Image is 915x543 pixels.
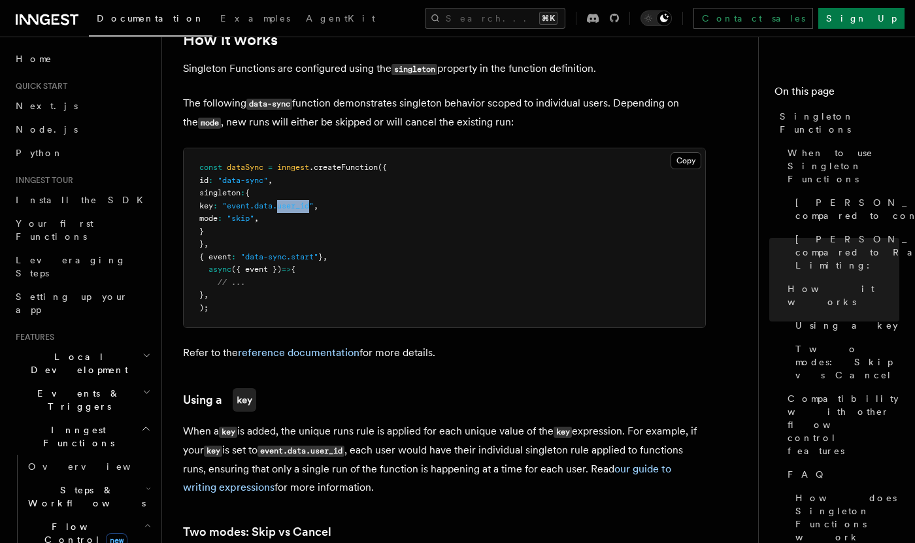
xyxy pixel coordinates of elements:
[218,176,268,185] span: "data-sync"
[16,124,78,135] span: Node.js
[790,227,899,277] a: [PERSON_NAME] compared to Rate Limiting:
[241,252,318,261] span: "data-sync.start"
[218,214,222,223] span: :
[539,12,557,25] kbd: ⌘K
[183,59,706,78] p: Singleton Functions are configured using the property in the function definition.
[97,13,205,24] span: Documentation
[218,278,245,287] span: // ...
[16,52,52,65] span: Home
[10,418,154,455] button: Inngest Functions
[16,291,128,315] span: Setting up your app
[10,81,67,91] span: Quick start
[245,188,250,197] span: {
[774,105,899,141] a: Singleton Functions
[199,176,208,185] span: id
[10,212,154,248] a: Your first Functions
[183,422,706,497] p: When a is added, the unique runs rule is applied for each unique value of the expression. For exa...
[318,252,323,261] span: }
[782,463,899,486] a: FAQ
[10,47,154,71] a: Home
[198,118,221,129] code: mode
[183,94,706,132] p: The following function demonstrates singleton behavior scoped to individual users. Depending on t...
[10,350,142,376] span: Local Development
[780,110,899,136] span: Singleton Functions
[233,388,256,412] code: key
[314,201,318,210] span: ,
[199,252,231,261] span: { event
[298,4,383,35] a: AgentKit
[788,392,899,457] span: Compatibility with other flow control features
[795,342,899,382] span: Two modes: Skip vs Cancel
[10,94,154,118] a: Next.js
[199,227,204,236] span: }
[10,285,154,321] a: Setting up your app
[10,175,73,186] span: Inngest tour
[782,387,899,463] a: Compatibility with other flow control features
[231,265,282,274] span: ({ event })
[199,239,204,248] span: }
[23,455,154,478] a: Overview
[199,290,204,299] span: }
[16,101,78,111] span: Next.js
[199,303,208,312] span: );
[10,382,154,418] button: Events & Triggers
[640,10,672,26] button: Toggle dark mode
[425,8,565,29] button: Search...⌘K
[199,188,241,197] span: singleton
[23,478,154,515] button: Steps & Workflows
[183,344,706,362] p: Refer to the for more details.
[199,201,213,210] span: key
[28,461,163,472] span: Overview
[204,239,208,248] span: ,
[16,255,126,278] span: Leveraging Steps
[788,146,899,186] span: When to use Singleton Functions
[254,214,259,223] span: ,
[10,118,154,141] a: Node.js
[671,152,701,169] button: Copy
[291,265,295,274] span: {
[204,446,222,457] code: key
[222,201,314,210] span: "event.data.user_id"
[199,163,222,172] span: const
[16,195,151,205] span: Install the SDK
[790,314,899,337] a: Using a key
[220,13,290,24] span: Examples
[212,4,298,35] a: Examples
[10,141,154,165] a: Python
[282,265,291,274] span: =>
[378,163,387,172] span: ({
[183,523,331,541] a: Two modes: Skip vs Cancel
[258,446,344,457] code: event.data.user_id
[208,265,231,274] span: async
[774,84,899,105] h4: On this page
[10,387,142,413] span: Events & Triggers
[788,282,899,308] span: How it works
[246,99,292,110] code: data-sync
[277,163,309,172] span: inngest
[391,64,437,75] code: singleton
[323,252,327,261] span: ,
[818,8,905,29] a: Sign Up
[16,148,63,158] span: Python
[241,188,245,197] span: :
[227,214,254,223] span: "skip"
[10,332,54,342] span: Features
[782,141,899,191] a: When to use Singleton Functions
[10,248,154,285] a: Leveraging Steps
[219,427,237,438] code: key
[790,191,899,227] a: [PERSON_NAME] compared to concurrency:
[208,176,213,185] span: :
[204,290,208,299] span: ,
[693,8,813,29] a: Contact sales
[199,214,218,223] span: mode
[10,188,154,212] a: Install the SDK
[309,163,378,172] span: .createFunction
[213,201,218,210] span: :
[89,4,212,37] a: Documentation
[231,252,236,261] span: :
[10,345,154,382] button: Local Development
[16,218,93,242] span: Your first Functions
[10,423,141,450] span: Inngest Functions
[23,484,146,510] span: Steps & Workflows
[183,388,256,412] a: Using akey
